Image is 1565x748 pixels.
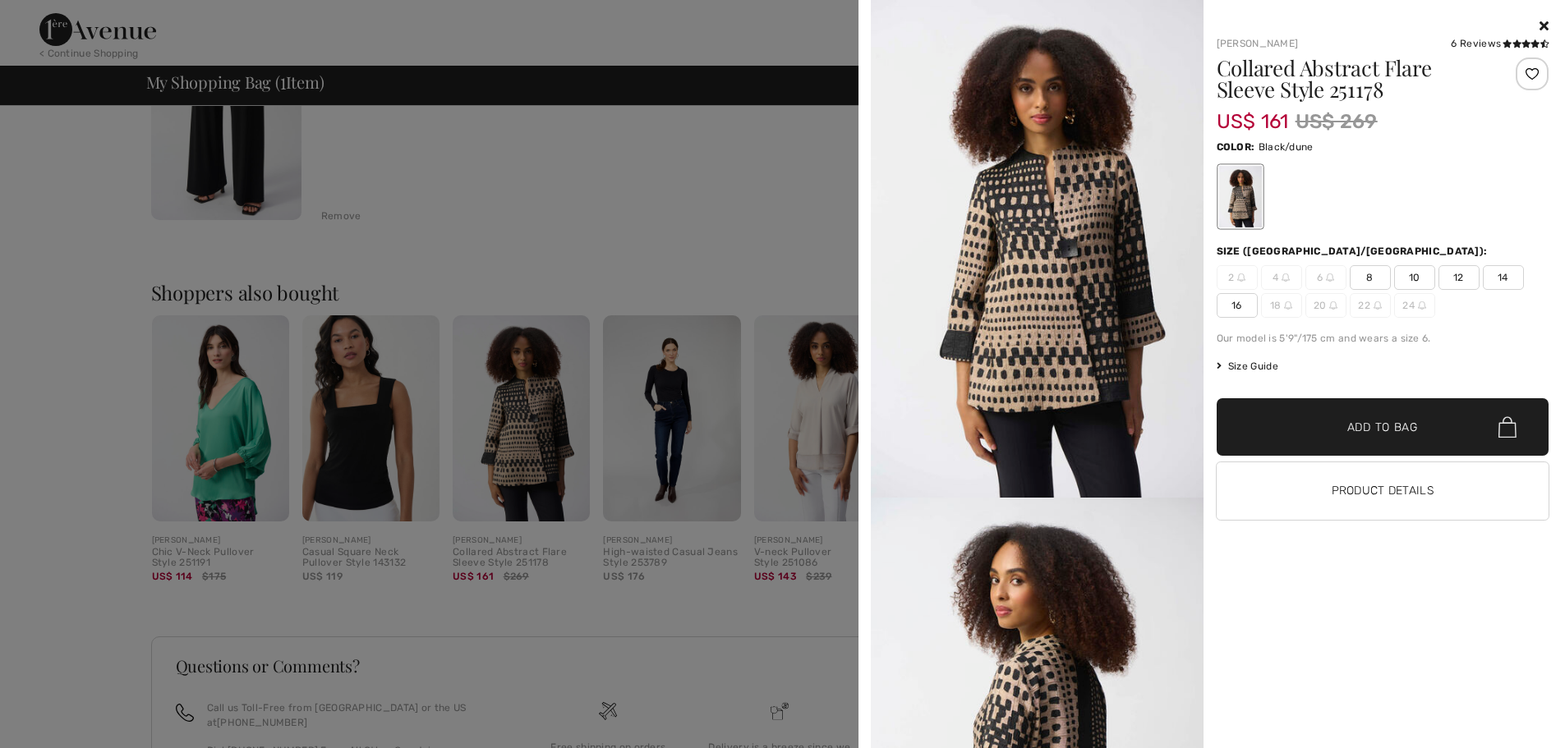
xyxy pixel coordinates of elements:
[1217,293,1258,318] span: 16
[1329,301,1337,310] img: ring-m.svg
[1217,141,1255,153] span: Color:
[1350,293,1391,318] span: 22
[1483,265,1524,290] span: 14
[1394,265,1435,290] span: 10
[1498,416,1517,438] img: Bag.svg
[1350,265,1391,290] span: 8
[1259,141,1314,153] span: Black/dune
[1217,244,1491,259] div: Size ([GEOGRAPHIC_DATA]/[GEOGRAPHIC_DATA]):
[1217,398,1549,456] button: Add to Bag
[1305,265,1346,290] span: 6
[1438,265,1480,290] span: 12
[1217,331,1549,346] div: Our model is 5'9"/175 cm and wears a size 6.
[1347,419,1418,436] span: Add to Bag
[1261,293,1302,318] span: 18
[1305,293,1346,318] span: 20
[1451,36,1549,51] div: 6 Reviews
[1326,273,1334,282] img: ring-m.svg
[36,11,70,26] span: Chat
[1218,166,1261,227] div: Black/dune
[1217,38,1299,49] a: [PERSON_NAME]
[1418,301,1426,310] img: ring-m.svg
[1296,107,1378,136] span: US$ 269
[1374,301,1382,310] img: ring-m.svg
[1394,293,1435,318] span: 24
[1217,359,1278,374] span: Size Guide
[1217,462,1549,520] button: Product Details
[1284,301,1292,310] img: ring-m.svg
[1282,273,1290,282] img: ring-m.svg
[1261,265,1302,290] span: 4
[1217,94,1289,133] span: US$ 161
[1217,57,1494,100] h1: Collared Abstract Flare Sleeve Style 251178
[1217,265,1258,290] span: 2
[1237,273,1245,282] img: ring-m.svg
